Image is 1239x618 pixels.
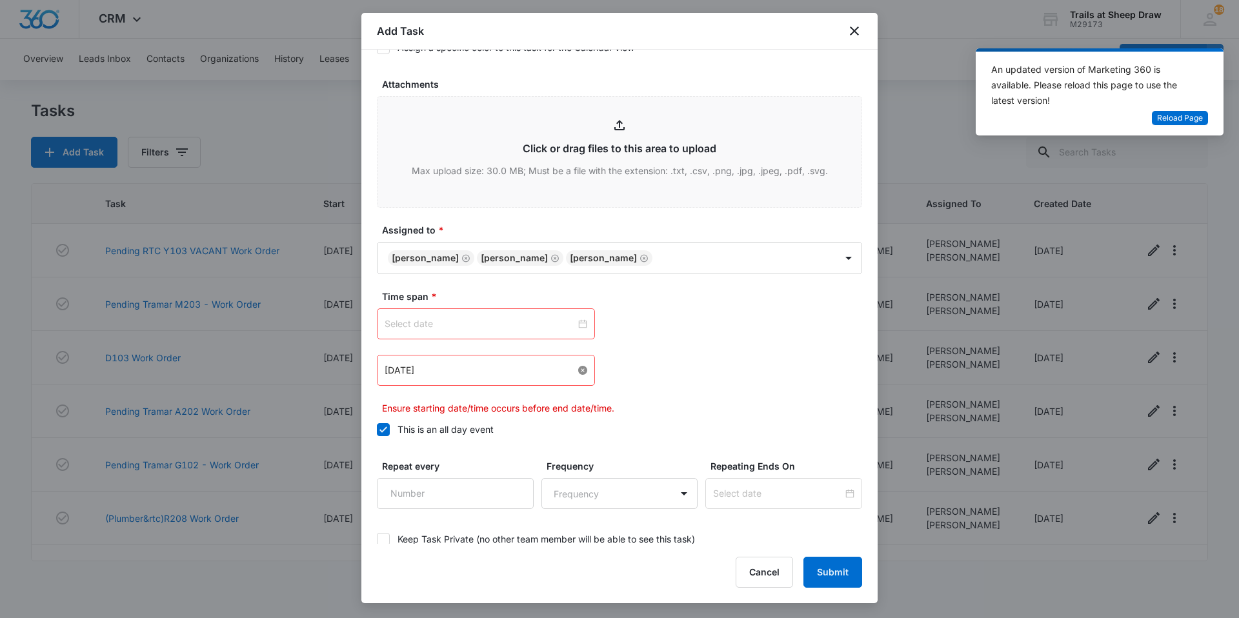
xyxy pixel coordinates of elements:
input: Mar 9, 2023 [385,363,576,377]
div: Remove Ethan Esparza-Escobar [548,254,559,263]
div: [PERSON_NAME] [570,254,637,263]
label: Attachments [382,77,867,91]
div: Keep Task Private (no other team member will be able to see this task) [398,532,695,546]
label: Assigned to [382,223,867,237]
input: Select date [713,486,843,501]
button: Cancel [736,557,793,588]
div: Remove Edgar Jimenez [459,254,470,263]
div: An updated version of Marketing 360 is available. Please reload this page to use the latest version! [991,62,1193,108]
label: Repeating Ends On [710,459,867,473]
label: Time span [382,290,867,303]
input: Select date [385,317,576,331]
span: close-circle [578,366,587,375]
label: Frequency [547,459,703,473]
div: [PERSON_NAME] [392,254,459,263]
input: Number [377,478,534,509]
div: [PERSON_NAME] [481,254,548,263]
div: Remove Micheal Burke [637,254,649,263]
p: Ensure starting date/time occurs before end date/time. [382,401,862,415]
button: Submit [803,557,862,588]
label: Repeat every [382,459,539,473]
h1: Add Task [377,23,424,39]
div: This is an all day event [398,423,494,436]
button: close [847,23,862,39]
span: Reload Page [1157,112,1203,125]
